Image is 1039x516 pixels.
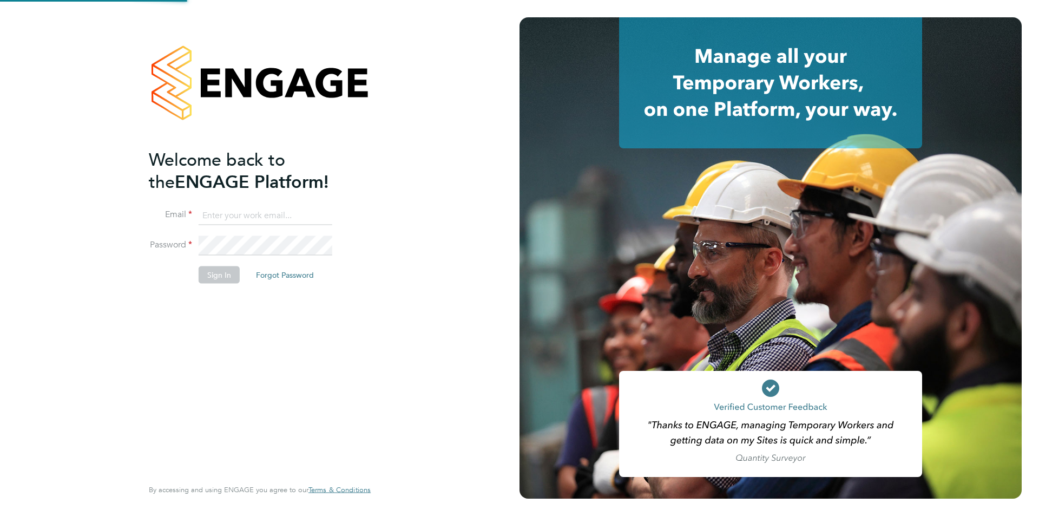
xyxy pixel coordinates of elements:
h2: ENGAGE Platform! [149,148,360,193]
label: Password [149,239,192,251]
a: Terms & Conditions [308,486,371,494]
button: Sign In [199,266,240,284]
button: Forgot Password [247,266,323,284]
span: Welcome back to the [149,149,285,192]
label: Email [149,209,192,220]
span: By accessing and using ENGAGE you agree to our [149,485,371,494]
input: Enter your work email... [199,206,332,225]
